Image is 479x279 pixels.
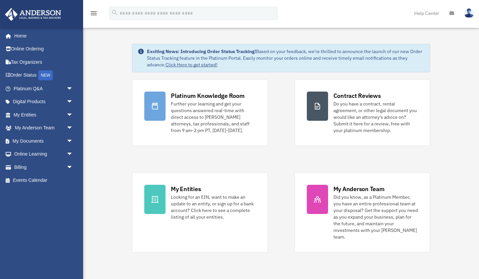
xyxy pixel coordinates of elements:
img: User Pic [464,8,474,18]
a: Platinum Knowledge Room Further your learning and get your questions answered real-time with dire... [132,79,268,146]
a: My Documentsarrow_drop_down [5,134,83,148]
a: Contract Reviews Do you have a contract, rental agreement, or other legal document you would like... [295,79,430,146]
a: My Entitiesarrow_drop_down [5,108,83,121]
a: Tax Organizers [5,55,83,69]
div: Did you know, as a Platinum Member, you have an entire professional team at your disposal? Get th... [333,194,418,240]
div: NEW [38,70,53,80]
span: arrow_drop_down [66,82,80,96]
div: Contract Reviews [333,92,381,100]
div: My Anderson Team [333,185,385,193]
a: Platinum Q&Aarrow_drop_down [5,82,83,95]
span: arrow_drop_down [66,95,80,109]
div: Further your learning and get your questions answered real-time with direct access to [PERSON_NAM... [171,101,255,134]
span: arrow_drop_down [66,121,80,135]
a: Home [5,29,80,42]
div: Based on your feedback, we're thrilled to announce the launch of our new Order Status Tracking fe... [147,48,424,68]
div: Looking for an EIN, want to make an update to an entity, or sign up for a bank account? Click her... [171,194,255,220]
a: Events Calendar [5,174,83,187]
span: arrow_drop_down [66,161,80,174]
a: Digital Productsarrow_drop_down [5,95,83,108]
span: arrow_drop_down [66,148,80,161]
div: My Entities [171,185,201,193]
div: Platinum Knowledge Room [171,92,245,100]
a: Online Ordering [5,42,83,56]
a: My Anderson Team Did you know, as a Platinum Member, you have an entire professional team at your... [295,173,430,252]
div: Do you have a contract, rental agreement, or other legal document you would like an attorney's ad... [333,101,418,134]
strong: Exciting News: Introducing Order Status Tracking! [147,48,256,54]
a: My Anderson Teamarrow_drop_down [5,121,83,135]
a: Online Learningarrow_drop_down [5,148,83,161]
a: menu [90,12,98,17]
span: arrow_drop_down [66,108,80,122]
i: menu [90,9,98,17]
a: Billingarrow_drop_down [5,161,83,174]
a: My Entities Looking for an EIN, want to make an update to an entity, or sign up for a bank accoun... [132,173,268,252]
i: search [111,9,118,16]
a: Order StatusNEW [5,69,83,82]
span: arrow_drop_down [66,134,80,148]
a: Click Here to get started! [166,62,217,68]
img: Anderson Advisors Platinum Portal [3,8,63,21]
